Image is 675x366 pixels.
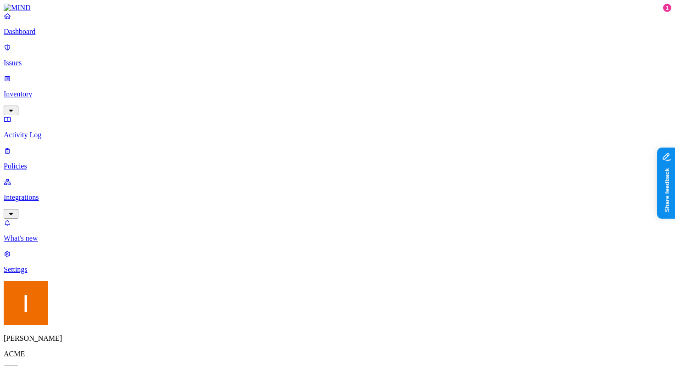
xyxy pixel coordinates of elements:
[4,234,671,242] p: What's new
[4,59,671,67] p: Issues
[663,4,671,12] div: 1
[4,162,671,170] p: Policies
[4,250,671,274] a: Settings
[4,350,671,358] p: ACME
[4,146,671,170] a: Policies
[4,193,671,202] p: Integrations
[4,334,671,343] p: [PERSON_NAME]
[4,90,671,98] p: Inventory
[4,74,671,114] a: Inventory
[4,265,671,274] p: Settings
[4,281,48,325] img: Isaac Leipprandt
[4,43,671,67] a: Issues
[4,115,671,139] a: Activity Log
[4,131,671,139] p: Activity Log
[4,4,671,12] a: MIND
[4,4,31,12] img: MIND
[4,12,671,36] a: Dashboard
[4,28,671,36] p: Dashboard
[4,219,671,242] a: What's new
[4,178,671,217] a: Integrations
